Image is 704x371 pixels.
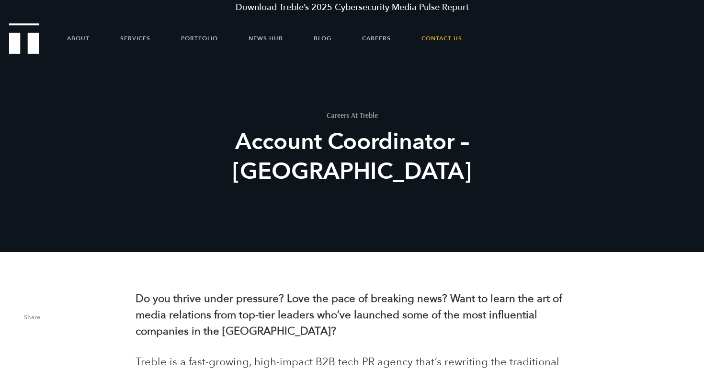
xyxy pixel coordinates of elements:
a: Portfolio [181,24,218,53]
h1: Careers At Treble [175,112,529,119]
b: Do you thrive under pressure? Love the pace of breaking news? Want to learn the art of media rela... [136,291,562,338]
a: Services [120,24,150,53]
a: Treble Homepage [10,24,38,53]
a: Contact Us [421,24,462,53]
img: Treble logo [9,23,39,54]
a: About [67,24,90,53]
h2: Account Coordinator – [GEOGRAPHIC_DATA] [175,127,529,186]
a: Careers [362,24,391,53]
span: Share [24,314,121,325]
a: News Hub [249,24,283,53]
a: Blog [314,24,331,53]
